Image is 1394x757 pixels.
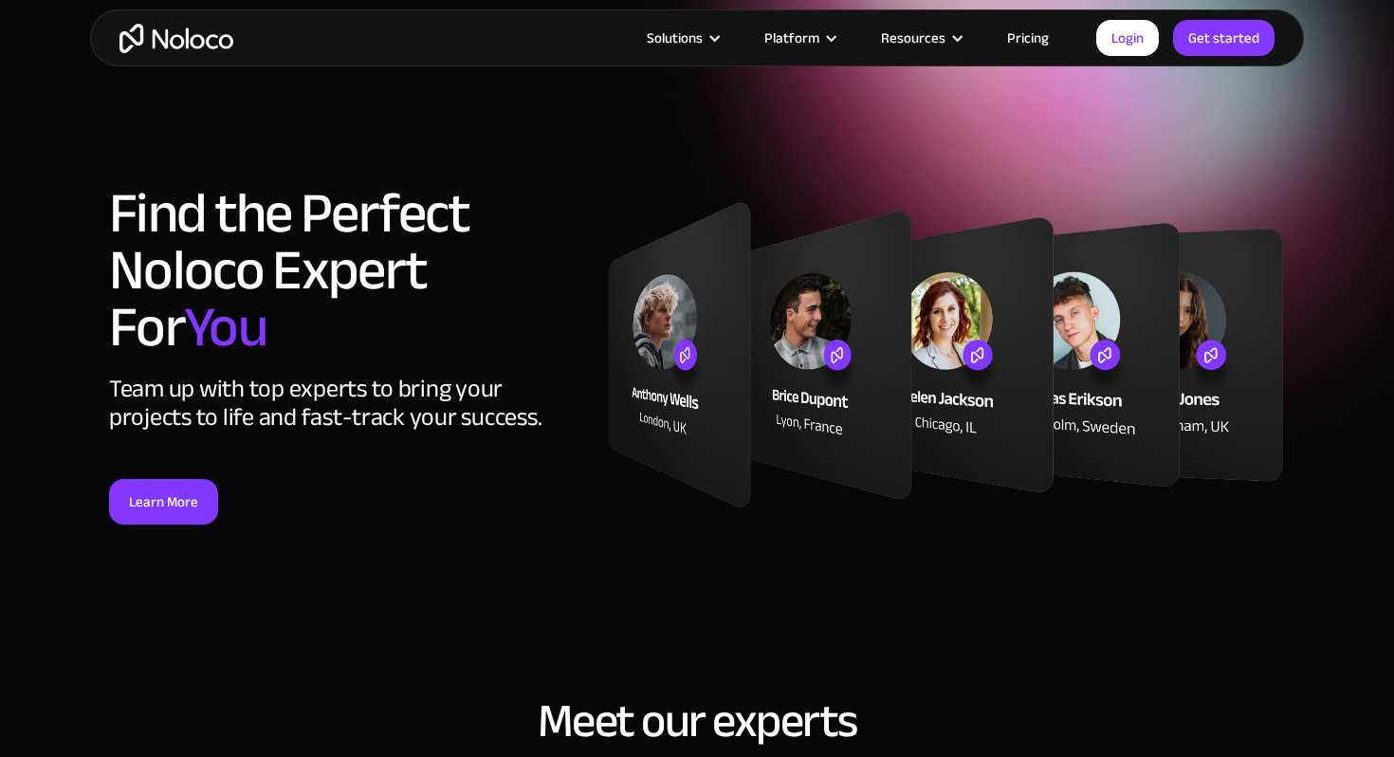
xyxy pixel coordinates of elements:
[109,375,588,432] div: Team up with top experts to bring your projects to life and fast-track your success.
[1173,20,1275,56] a: Get started
[109,479,218,525] a: Learn More
[764,26,819,50] div: Platform
[857,26,983,50] div: Resources
[119,24,233,53] a: home
[623,26,741,50] div: Solutions
[184,274,266,380] span: You
[881,26,945,50] div: Resources
[1096,20,1159,56] a: Login
[741,26,857,50] div: Platform
[647,26,703,50] div: Solutions
[109,185,588,356] h1: Find the Perfect Noloco Expert For
[109,695,1285,747] h2: Meet our experts
[983,26,1073,50] a: Pricing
